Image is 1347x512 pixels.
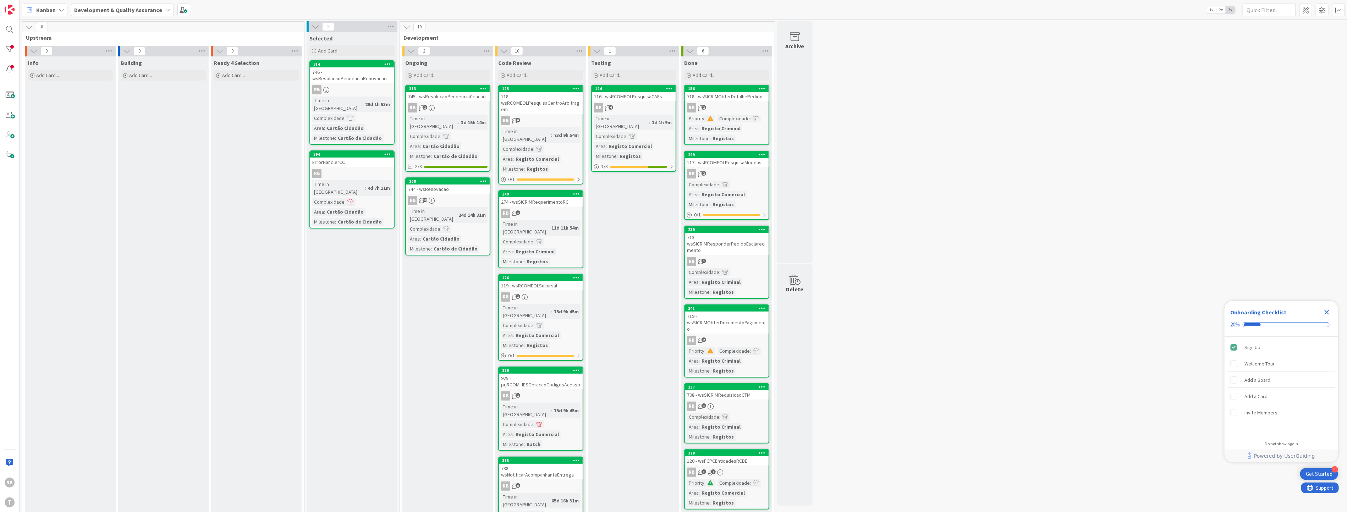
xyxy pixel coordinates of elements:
[685,226,769,233] div: 239
[501,145,533,153] div: Complexidade
[335,134,336,142] span: :
[711,134,736,142] div: Registos
[440,225,441,233] span: :
[684,304,769,378] a: 241719 - wsSICRIMObterDocumentoPagamentoRBPriority:Complexidade:Area:Registo CriminalMilestone:Re...
[685,233,769,255] div: 713 - wsSICRIMResponderPedidoEsclarecimento
[650,119,673,126] div: 1d 1h 9m
[516,294,520,299] span: 1
[408,196,417,205] div: RB
[711,367,736,375] div: Registos
[222,72,245,78] span: Add Card...
[408,103,417,112] div: RB
[685,158,769,167] div: 117 - wsRCOMEOLPesquisaMoedas
[501,304,551,319] div: Time in [GEOGRAPHIC_DATA]
[312,124,324,132] div: Area
[408,225,440,233] div: Complexidade
[499,367,583,374] div: 220
[609,105,613,110] span: 4
[533,321,534,329] span: :
[310,61,394,67] div: 314
[406,86,490,101] div: 313745 - wsResolucaoPendenciaCriacao
[499,275,583,290] div: 126119 - wsRCOMEOLSucursal
[513,430,514,438] span: :
[1225,450,1338,462] div: Footer
[699,191,700,198] span: :
[702,171,706,176] span: 2
[688,227,769,232] div: 239
[406,86,490,92] div: 313
[312,208,324,216] div: Area
[1254,452,1315,460] span: Powered by UserGuiding
[1227,340,1335,355] div: Sign Up is complete.
[336,218,384,226] div: Cartão de Cidadão
[310,67,394,83] div: 746 - wsResolucaoPendenciaRenovacao
[1230,321,1240,328] div: 20%
[499,92,583,114] div: 118 - wsRCOMEOLPesquisaCentroArbitragem
[514,248,556,255] div: Registo Criminal
[499,209,583,218] div: RB
[1265,441,1298,447] div: Do not show again
[687,433,710,441] div: Milestone
[525,341,550,349] div: Registos
[502,275,583,280] div: 126
[421,235,461,243] div: Cartão Cidadão
[406,178,490,185] div: 268
[312,97,362,112] div: Time in [GEOGRAPHIC_DATA]
[549,224,550,232] span: :
[501,292,510,302] div: RB
[498,367,583,451] a: 220925 - prjRCOM_IESGeracaoCodigosAcessoRBTime in [GEOGRAPHIC_DATA]:75d 9h 45mComplexidade:Area:R...
[592,103,676,112] div: RB
[687,181,719,188] div: Complexidade
[310,151,394,167] div: 394ErrorHandlerCC
[687,336,696,345] div: RB
[406,196,490,205] div: RB
[704,115,705,122] span: :
[711,288,736,296] div: Registos
[1244,376,1270,384] div: Add a Board
[499,281,583,290] div: 119 - wsRCOMEOLSucursal
[687,134,710,142] div: Milestone
[685,305,769,334] div: 241719 - wsSICRIMObterDocumentoPagamento
[499,292,583,302] div: RB
[514,430,561,438] div: Registo Comercial
[318,48,341,54] span: Add Card...
[685,390,769,400] div: 708 - wsSICRIMRequisicaoCTM
[699,423,700,431] span: :
[36,6,56,14] span: Kanban
[693,72,715,78] span: Add Card...
[719,268,720,276] span: :
[685,169,769,178] div: RB
[687,115,704,122] div: Priority
[626,132,627,140] span: :
[687,103,696,112] div: RB
[499,391,583,401] div: RB
[700,125,742,132] div: Registo Criminal
[499,351,583,360] div: 0/1
[409,179,490,184] div: 268
[516,393,520,398] span: 1
[684,151,769,220] a: 229117 - wsRCOMEOLPesquisaMoedasRBComplexidade:Area:Registo ComercialMilestone:Registos0/1
[685,92,769,101] div: 718 - wsSICRIMObterDetalhePedido
[685,384,769,390] div: 237
[524,165,525,173] span: :
[685,257,769,266] div: RB
[649,119,650,126] span: :
[687,191,699,198] div: Area
[501,440,524,448] div: Milestone
[406,92,490,101] div: 745 - wsResolucaoPendenciaCriacao
[499,191,583,207] div: 149274 - wsSICRIMRequerimentoRC
[421,142,461,150] div: Cartão Cidadão
[499,175,583,184] div: 0/1
[594,152,617,160] div: Milestone
[363,100,392,108] div: 29d 1h 53m
[498,190,583,268] a: 149274 - wsSICRIMRequerimentoRCRBTime in [GEOGRAPHIC_DATA]:11d 11h 54mComplexidade:Area:Registo C...
[309,150,395,229] a: 394ErrorHandlerCCRBTime in [GEOGRAPHIC_DATA]:4d 7h 11mComplexidade:Area:Cartão CidadãoMilestone:C...
[618,152,643,160] div: Registos
[516,118,520,122] span: 6
[501,155,513,163] div: Area
[499,367,583,389] div: 220925 - prjRCOM_IESGeracaoCodigosAcesso
[718,347,750,355] div: Complexidade
[711,433,736,441] div: Registos
[591,85,676,172] a: 124116 - wsRCOMEOLPesquisaCAEsRBTime in [GEOGRAPHIC_DATA]:1d 1h 9mComplexidade:Area:Registo Comer...
[325,208,365,216] div: Cartão Cidadão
